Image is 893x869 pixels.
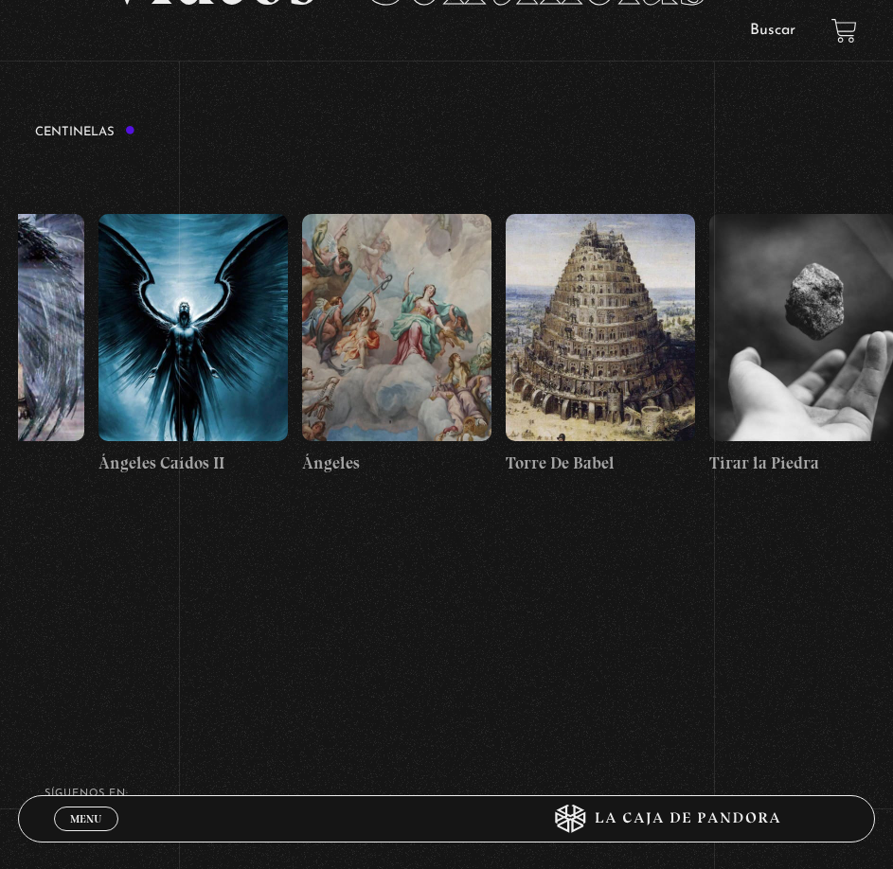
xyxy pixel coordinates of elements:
[302,157,491,533] a: Ángeles
[45,789,848,799] h4: SÍguenos en:
[831,18,857,44] a: View your shopping cart
[750,23,795,38] a: Buscar
[35,125,135,138] h3: Centinelas
[506,157,695,533] a: Torre De Babel
[70,813,101,825] span: Menu
[98,157,288,533] a: Ángeles Caídos II
[98,451,288,476] h4: Ángeles Caídos II
[63,829,108,842] span: Cerrar
[302,451,491,476] h4: Ángeles
[506,451,695,476] h4: Torre De Babel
